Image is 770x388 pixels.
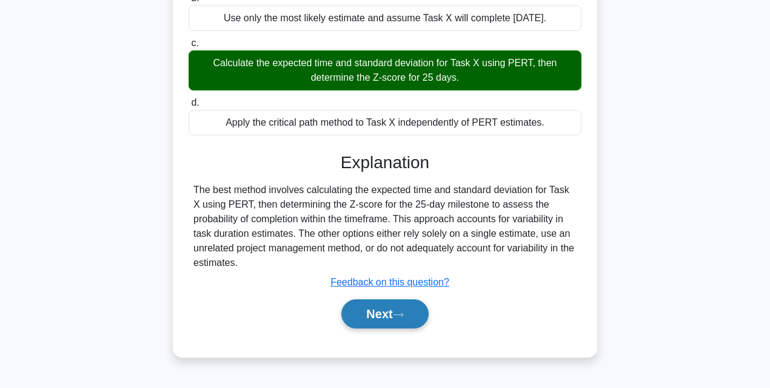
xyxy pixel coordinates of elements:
a: Feedback on this question? [330,277,449,287]
button: Next [341,299,428,328]
h3: Explanation [196,152,574,173]
div: Apply the critical path method to Task X independently of PERT estimates. [189,110,581,135]
span: c. [191,38,198,48]
div: Use only the most likely estimate and assume Task X will complete [DATE]. [189,5,581,31]
span: d. [191,97,199,107]
div: Calculate the expected time and standard deviation for Task X using PERT, then determine the Z-sc... [189,50,581,90]
div: The best method involves calculating the expected time and standard deviation for Task X using PE... [193,183,577,270]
